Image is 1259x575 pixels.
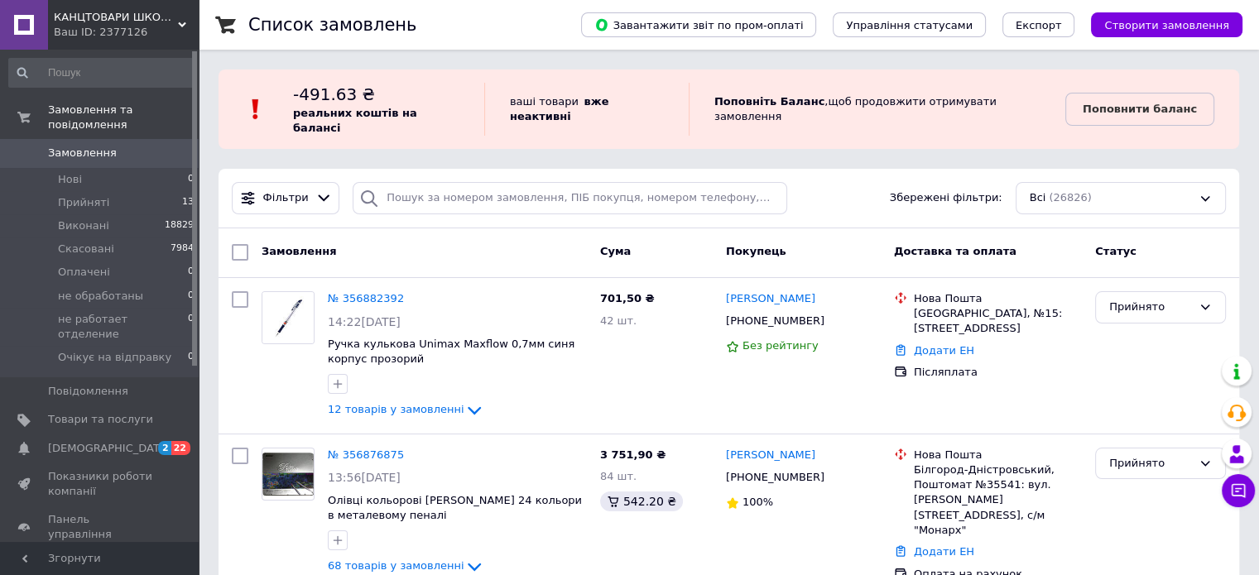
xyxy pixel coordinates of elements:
button: Управління статусами [833,12,986,37]
a: № 356882392 [328,292,404,304]
a: 68 товарів у замовленні [328,559,484,572]
span: не обработаны [58,289,143,304]
div: Післяплата [914,365,1082,380]
a: Фото товару [262,448,315,501]
a: Створити замовлення [1074,18,1242,31]
span: Без рейтингу [742,339,819,352]
span: -491.63 ₴ [293,84,375,104]
span: Замовлення [48,146,117,161]
div: Ваш ID: 2377126 [54,25,199,40]
span: 0 [188,172,194,187]
span: Доставка та оплата [894,245,1016,257]
span: Створити замовлення [1104,19,1229,31]
span: 12 товарів у замовленні [328,404,464,416]
span: 2 [158,441,171,455]
span: 0 [188,289,194,304]
span: 7984 [171,242,194,256]
span: Управління статусами [846,19,973,31]
span: Збережені фільтри: [890,190,1002,206]
span: (26826) [1049,191,1092,204]
span: Cума [600,245,631,257]
div: Нова Пошта [914,291,1082,306]
a: 12 товарів у замовленні [328,403,484,415]
span: 42 шт. [600,314,637,327]
div: 542.20 ₴ [600,491,683,511]
input: Пошук [8,58,195,88]
span: Виконані [58,218,109,233]
span: Експорт [1016,19,1062,31]
span: 84 шт. [600,470,637,482]
span: 68 товарів у замовленні [328,559,464,572]
button: Чат з покупцем [1222,474,1255,507]
span: Замовлення та повідомлення [48,103,199,132]
span: Статус [1095,245,1136,257]
img: Фото товару [262,292,314,343]
span: 100% [742,496,773,508]
span: Завантажити звіт по пром-оплаті [594,17,803,32]
span: [PHONE_NUMBER] [726,471,824,483]
span: 18829 [165,218,194,233]
span: Очікує на відправку [58,350,171,365]
div: ваші товари [484,83,689,136]
span: 0 [188,312,194,342]
span: 22 [171,441,190,455]
span: [DEMOGRAPHIC_DATA] [48,441,171,456]
span: Повідомлення [48,384,128,399]
span: 0 [188,350,194,365]
span: КАНЦТОВАРИ ШКОЛА ТВОРЧІСТЬ [54,10,178,25]
div: Прийнято [1109,455,1192,472]
img: Фото товару [262,453,314,496]
a: Додати ЕН [914,545,974,558]
a: Поповнити баланс [1065,93,1214,126]
img: :exclamation: [243,97,268,122]
span: 13:56[DATE] [328,471,401,484]
a: Олівці кольорові [PERSON_NAME] 24 кольори в металевому пеналі [328,494,582,522]
a: Ручка кулькова Unimax Maxflow 0,7мм синя корпус прозорий [328,338,574,366]
span: Покупець [726,245,786,257]
div: , щоб продовжити отримувати замовлення [689,83,1065,136]
span: Панель управління [48,512,153,542]
div: Білгород-Дністровський, Поштомат №35541: вул. [PERSON_NAME][STREET_ADDRESS], с/м "Монарх" [914,462,1082,538]
div: Нова Пошта [914,448,1082,462]
a: № 356876875 [328,448,404,461]
div: [GEOGRAPHIC_DATA], №15: [STREET_ADDRESS] [914,306,1082,336]
span: Всі [1030,190,1046,206]
span: Товари та послуги [48,412,153,427]
b: Поповніть Баланс [714,95,824,108]
span: Нові [58,172,82,187]
a: [PERSON_NAME] [726,448,815,463]
a: Додати ЕН [914,344,974,357]
span: 14:22[DATE] [328,315,401,328]
b: реальних коштів на балансі [293,107,417,134]
span: не работает отделение [58,312,188,342]
span: 0 [188,265,194,280]
h1: Список замовлень [248,15,416,35]
span: Фільтри [263,190,309,206]
span: Скасовані [58,242,114,256]
button: Експорт [1002,12,1075,37]
b: Поповнити баланс [1083,103,1197,115]
a: Фото товару [262,291,315,344]
button: Завантажити звіт по пром-оплаті [581,12,816,37]
span: 701,50 ₴ [600,292,655,304]
button: Створити замовлення [1091,12,1242,37]
span: Замовлення [262,245,336,257]
span: 13 [182,195,194,210]
a: [PERSON_NAME] [726,291,815,307]
div: Прийнято [1109,299,1192,316]
span: Показники роботи компанії [48,469,153,499]
span: 3 751,90 ₴ [600,448,666,461]
span: Оплачені [58,265,110,280]
input: Пошук за номером замовлення, ПІБ покупця, номером телефону, Email, номером накладної [353,182,787,214]
span: [PHONE_NUMBER] [726,314,824,327]
span: Прийняті [58,195,109,210]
